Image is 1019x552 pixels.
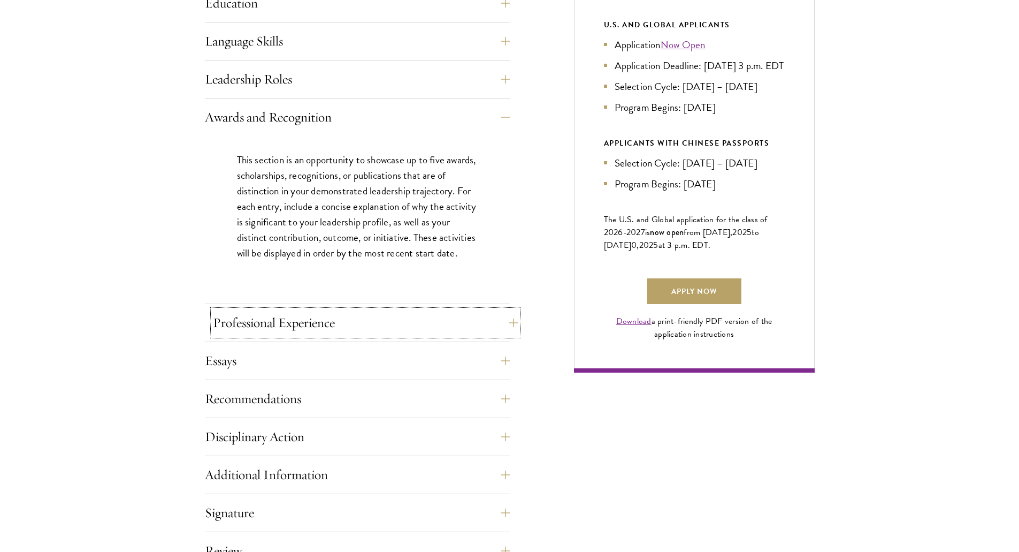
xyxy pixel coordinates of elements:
a: Now Open [661,37,706,52]
div: APPLICANTS WITH CHINESE PASSPORTS [604,137,785,150]
li: Application [604,37,785,52]
span: 5 [747,226,752,239]
li: Program Begins: [DATE] [604,100,785,115]
button: Leadership Roles [205,66,510,92]
span: at 3 p.m. EDT. [658,239,711,252]
p: This section is an opportunity to showcase up to five awards, scholarships, recognitions, or publ... [237,152,478,261]
button: Disciplinary Action [205,424,510,450]
span: 0 [631,239,637,252]
span: 5 [653,239,658,252]
div: a print-friendly PDF version of the application instructions [604,315,785,341]
button: Language Skills [205,28,510,54]
span: 7 [641,226,645,239]
span: 202 [639,239,654,252]
button: Additional Information [205,462,510,488]
span: The U.S. and Global application for the class of 202 [604,213,768,239]
li: Selection Cycle: [DATE] – [DATE] [604,79,785,94]
a: Download [616,315,652,328]
span: from [DATE], [684,226,732,239]
button: Essays [205,348,510,374]
div: U.S. and Global Applicants [604,18,785,32]
li: Selection Cycle: [DATE] – [DATE] [604,155,785,171]
a: Apply Now [647,278,741,304]
span: 6 [618,226,623,239]
button: Professional Experience [213,310,518,336]
li: Application Deadline: [DATE] 3 p.m. EDT [604,58,785,73]
span: is [645,226,650,239]
span: to [DATE] [604,226,759,252]
span: -202 [623,226,641,239]
button: Recommendations [205,386,510,412]
span: now open [650,226,684,238]
li: Program Begins: [DATE] [604,176,785,192]
span: , [637,239,639,252]
button: Signature [205,500,510,526]
button: Awards and Recognition [205,104,510,130]
span: 202 [732,226,747,239]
